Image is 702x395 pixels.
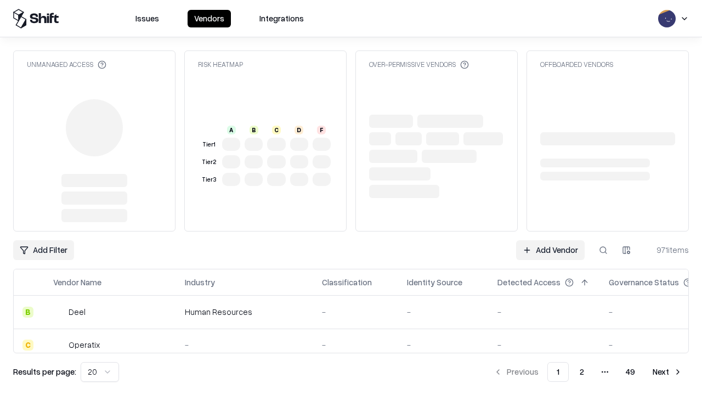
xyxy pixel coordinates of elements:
div: Detected Access [497,276,561,288]
div: - [407,306,480,318]
div: B [22,307,33,318]
button: Add Filter [13,240,74,260]
button: Integrations [253,10,310,27]
div: - [322,339,389,351]
div: Risk Heatmap [198,60,243,69]
img: Operatix [53,340,64,351]
div: - [322,306,389,318]
div: Tier 3 [200,175,218,184]
div: B [250,126,258,134]
div: Classification [322,276,372,288]
div: - [497,339,591,351]
div: Governance Status [609,276,679,288]
button: 49 [617,362,644,382]
div: Unmanaged Access [27,60,106,69]
button: 1 [547,362,569,382]
div: Human Resources [185,306,304,318]
nav: pagination [487,362,689,382]
a: Add Vendor [516,240,585,260]
div: - [407,339,480,351]
div: Industry [185,276,215,288]
img: Deel [53,307,64,318]
div: Offboarded Vendors [540,60,613,69]
div: Vendor Name [53,276,101,288]
div: Over-Permissive Vendors [369,60,469,69]
button: Vendors [188,10,231,27]
div: Tier 2 [200,157,218,167]
div: A [227,126,236,134]
button: Next [646,362,689,382]
div: Identity Source [407,276,462,288]
p: Results per page: [13,366,76,377]
button: Issues [129,10,166,27]
div: Operatix [69,339,100,351]
div: - [497,306,591,318]
div: 971 items [645,244,689,256]
div: F [317,126,326,134]
div: D [295,126,303,134]
div: C [22,340,33,351]
div: - [185,339,304,351]
div: Deel [69,306,86,318]
div: C [272,126,281,134]
button: 2 [571,362,593,382]
div: Tier 1 [200,140,218,149]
